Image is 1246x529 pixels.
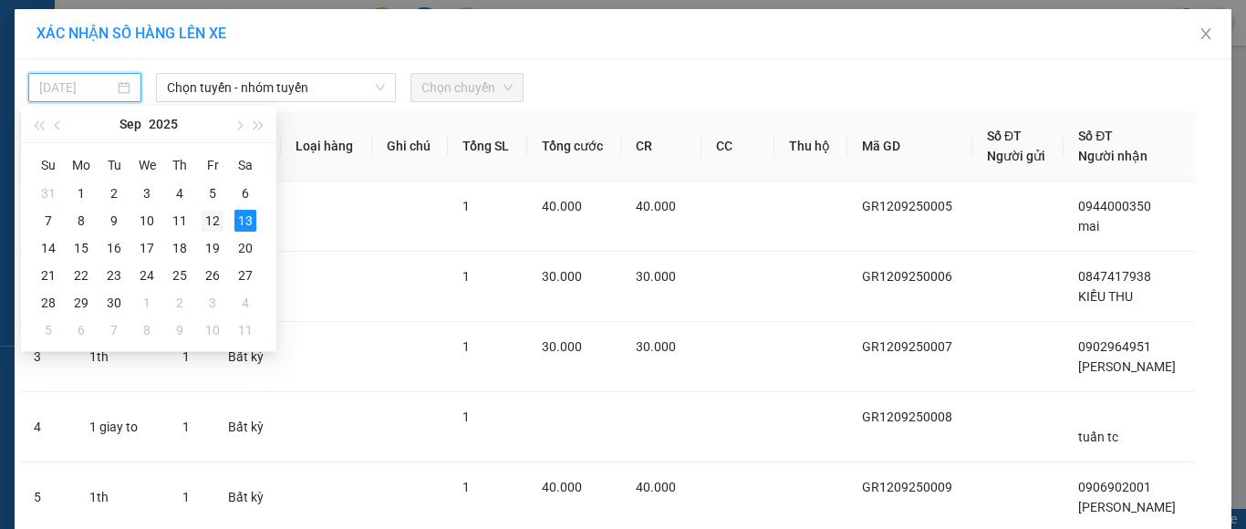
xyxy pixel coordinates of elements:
[163,150,196,180] th: Th
[65,234,98,262] td: 2025-09-15
[462,410,470,424] span: 1
[542,199,582,213] span: 40.000
[65,180,98,207] td: 2025-09-01
[196,180,229,207] td: 2025-09-05
[229,207,262,234] td: 2025-09-13
[636,269,676,284] span: 30.000
[229,180,262,207] td: 2025-09-06
[130,316,163,344] td: 2025-10-08
[130,262,163,289] td: 2025-09-24
[462,269,470,284] span: 1
[19,111,75,182] th: STT
[39,78,114,98] input: 13/09/2025
[32,180,65,207] td: 2025-08-31
[196,262,229,289] td: 2025-09-26
[75,322,168,392] td: 1th
[234,264,256,286] div: 27
[234,237,256,259] div: 20
[375,82,386,93] span: down
[862,269,952,284] span: GR1209250006
[103,292,125,314] div: 30
[182,349,190,364] span: 1
[37,264,59,286] div: 21
[202,319,223,341] div: 10
[103,210,125,232] div: 9
[196,316,229,344] td: 2025-10-10
[163,180,196,207] td: 2025-09-04
[542,480,582,494] span: 40.000
[987,149,1045,163] span: Người gửi
[636,199,676,213] span: 40.000
[542,339,582,354] span: 30.000
[130,150,163,180] th: We
[1078,430,1118,444] span: tuấn tc
[70,264,92,286] div: 22
[130,234,163,262] td: 2025-09-17
[196,234,229,262] td: 2025-09-19
[213,322,281,392] td: Bất kỳ
[701,111,774,182] th: CC
[65,150,98,180] th: Mo
[421,74,513,101] span: Chọn chuyến
[987,129,1022,143] span: Số ĐT
[1078,149,1147,163] span: Người nhận
[229,316,262,344] td: 2025-10-11
[19,182,75,252] td: 1
[19,322,75,392] td: 3
[1078,199,1151,213] span: 0944000350
[163,207,196,234] td: 2025-09-11
[70,182,92,204] div: 1
[136,264,158,286] div: 24
[65,316,98,344] td: 2025-10-06
[1078,339,1151,354] span: 0902964951
[1199,26,1213,41] span: close
[229,289,262,316] td: 2025-10-04
[213,392,281,462] td: Bất kỳ
[1180,9,1231,60] button: Close
[1078,480,1151,494] span: 0906902001
[37,210,59,232] div: 7
[234,319,256,341] div: 11
[621,111,701,182] th: CR
[130,289,163,316] td: 2025-10-01
[196,150,229,180] th: Fr
[70,210,92,232] div: 8
[169,182,191,204] div: 4
[527,111,621,182] th: Tổng cước
[103,264,125,286] div: 23
[70,292,92,314] div: 29
[281,111,371,182] th: Loại hàng
[169,237,191,259] div: 18
[163,289,196,316] td: 2025-10-02
[196,289,229,316] td: 2025-10-03
[234,292,256,314] div: 4
[1078,269,1151,284] span: 0847417938
[149,106,178,142] button: 2025
[70,237,92,259] div: 15
[136,292,158,314] div: 1
[462,199,470,213] span: 1
[70,319,92,341] div: 6
[234,182,256,204] div: 6
[130,180,163,207] td: 2025-09-03
[636,480,676,494] span: 40.000
[32,289,65,316] td: 2025-09-28
[202,264,223,286] div: 26
[182,490,190,504] span: 1
[103,182,125,204] div: 2
[462,480,470,494] span: 1
[169,319,191,341] div: 9
[163,234,196,262] td: 2025-09-18
[1078,219,1099,233] span: mai
[182,420,190,434] span: 1
[202,292,223,314] div: 3
[103,319,125,341] div: 7
[163,262,196,289] td: 2025-09-25
[229,234,262,262] td: 2025-09-20
[229,150,262,180] th: Sa
[37,182,59,204] div: 31
[862,410,952,424] span: GR1209250008
[65,207,98,234] td: 2025-09-08
[37,319,59,341] div: 5
[229,262,262,289] td: 2025-09-27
